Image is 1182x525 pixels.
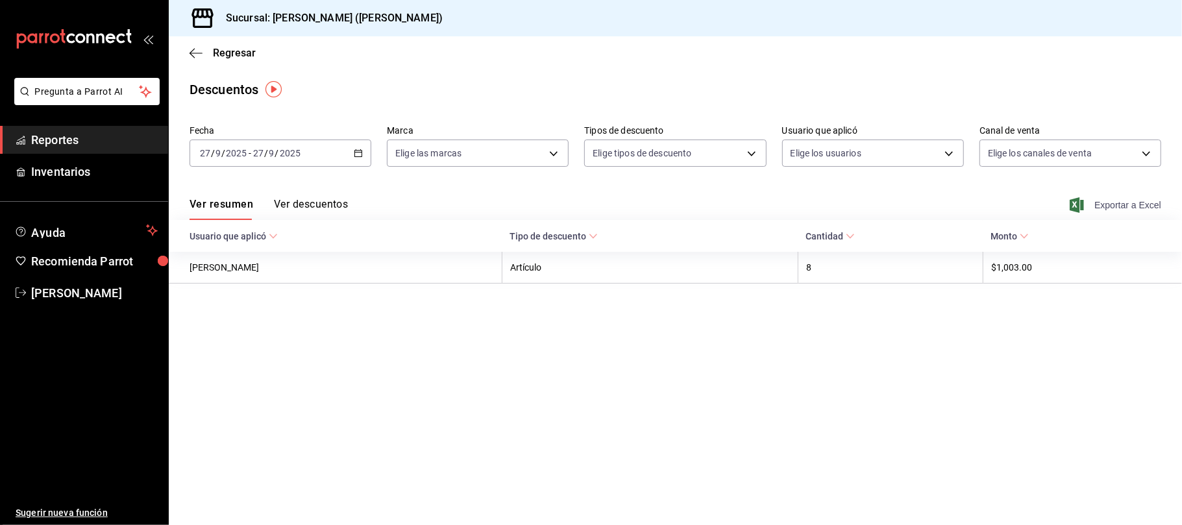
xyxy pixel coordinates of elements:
span: / [275,148,279,158]
div: navigation tabs [190,198,348,220]
span: / [211,148,215,158]
span: Regresar [213,47,256,59]
span: Cantidad [806,231,855,241]
img: Tooltip marker [265,81,282,97]
label: Fecha [190,127,371,136]
span: Elige los canales de venta [988,147,1092,160]
input: -- [199,148,211,158]
h3: Sucursal: [PERSON_NAME] ([PERSON_NAME]) [215,10,443,26]
span: / [264,148,268,158]
th: 8 [798,252,983,284]
input: ---- [225,148,247,158]
span: [PERSON_NAME] [31,284,158,302]
span: Ayuda [31,223,141,238]
span: - [249,148,251,158]
input: -- [269,148,275,158]
span: Reportes [31,131,158,149]
span: / [221,148,225,158]
span: Recomienda Parrot [31,252,158,270]
span: Elige las marcas [395,147,462,160]
span: Elige tipos de descuento [593,147,691,160]
button: Ver resumen [190,198,253,220]
span: Inventarios [31,163,158,180]
label: Tipos de descuento [584,127,766,136]
input: -- [252,148,264,158]
button: Exportar a Excel [1072,197,1161,213]
span: Pregunta a Parrot AI [35,85,140,99]
span: Elige los usuarios [791,147,861,160]
span: Sugerir nueva función [16,506,158,520]
label: Usuario que aplicó [782,127,964,136]
span: Usuario que aplicó [190,231,278,241]
a: Pregunta a Parrot AI [9,94,160,108]
button: Regresar [190,47,256,59]
input: -- [215,148,221,158]
th: Artículo [502,252,798,284]
div: Descuentos [190,80,258,99]
span: Tipo de descuento [510,231,598,241]
button: open_drawer_menu [143,34,153,44]
th: [PERSON_NAME] [169,252,502,284]
input: ---- [279,148,301,158]
th: $1,003.00 [983,252,1182,284]
label: Canal de venta [979,127,1161,136]
label: Marca [387,127,569,136]
span: Monto [991,231,1029,241]
button: Pregunta a Parrot AI [14,78,160,105]
button: Ver descuentos [274,198,348,220]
